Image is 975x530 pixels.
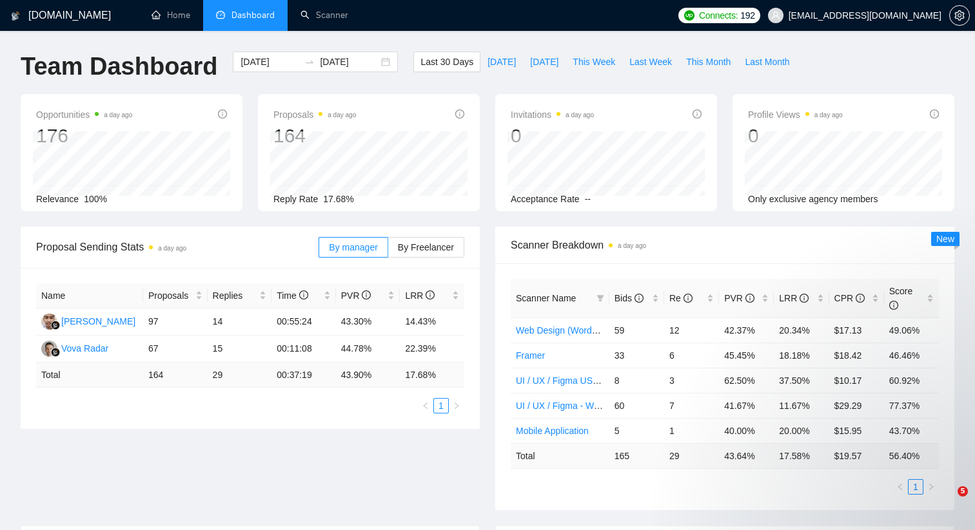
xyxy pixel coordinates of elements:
[41,343,108,353] a: VRVova Radar
[774,343,829,368] td: 18.18%
[609,343,664,368] td: 33
[679,52,738,72] button: This Month
[511,237,939,253] span: Scanner Breakdown
[958,486,968,497] span: 5
[299,290,308,299] span: info-circle
[418,398,433,413] button: left
[936,234,954,244] span: New
[36,194,79,204] span: Relevance
[771,11,780,20] span: user
[834,293,865,303] span: CPR
[433,398,449,413] li: 1
[664,443,719,468] td: 29
[814,111,843,118] time: a day ago
[745,55,789,69] span: Last Month
[740,8,754,23] span: 192
[884,317,939,343] td: 49.06%
[629,55,672,69] span: Last Week
[516,426,589,436] a: Mobile Application
[719,443,774,468] td: 43.64 %
[774,368,829,393] td: 37.50%
[488,55,516,69] span: [DATE]
[11,6,20,26] img: logo
[21,52,217,82] h1: Team Dashboard
[669,293,693,303] span: Re
[609,368,664,393] td: 8
[277,290,308,301] span: Time
[362,290,371,299] span: info-circle
[455,109,464,118] span: info-circle
[328,111,356,118] time: a day ago
[719,418,774,443] td: 40.00%
[271,308,336,336] td: 00:55:24
[748,124,843,148] div: 0
[329,242,377,252] span: By manager
[36,124,132,148] div: 176
[779,293,809,303] span: LRR
[271,363,336,388] td: 00:37:19
[158,245,186,252] time: a day ago
[699,8,738,23] span: Connects:
[530,55,558,69] span: [DATE]
[748,194,878,204] span: Only exclusive agency members
[511,443,609,468] td: Total
[684,294,693,303] span: info-circle
[511,124,594,148] div: 0
[693,109,702,118] span: info-circle
[400,336,464,363] td: 22.39%
[61,341,108,355] div: Vova Radar
[323,194,353,204] span: 17.68%
[208,308,272,336] td: 14
[889,286,913,310] span: Score
[511,107,594,122] span: Invitations
[609,418,664,443] td: 5
[426,290,435,299] span: info-circle
[523,52,566,72] button: [DATE]
[148,289,193,303] span: Proposals
[748,107,843,122] span: Profile Views
[774,317,829,343] td: 20.34%
[208,336,272,363] td: 15
[566,111,594,118] time: a day ago
[615,293,644,303] span: Bids
[41,316,135,326] a: AI[PERSON_NAME]
[596,294,604,302] span: filter
[449,398,464,413] button: right
[829,343,884,368] td: $18.42
[36,107,132,122] span: Opportunities
[719,317,774,343] td: 42.37%
[405,290,435,301] span: LRR
[829,393,884,418] td: $29.29
[218,109,227,118] span: info-circle
[594,289,607,308] span: filter
[336,308,400,336] td: 43.30%
[609,317,664,343] td: 59
[664,317,719,343] td: 12
[950,10,969,21] span: setting
[418,398,433,413] li: Previous Page
[516,350,545,361] a: Framer
[889,301,898,310] span: info-circle
[341,290,371,301] span: PVR
[273,194,318,204] span: Reply Rate
[398,242,454,252] span: By Freelancer
[41,341,57,357] img: VR
[400,308,464,336] td: 14.43%
[516,325,653,336] a: Web Design (Wordpress | Framer)
[300,10,348,21] a: searchScanner
[449,398,464,413] li: Next Page
[829,317,884,343] td: $17.13
[143,308,208,336] td: 97
[664,368,719,393] td: 3
[413,52,480,72] button: Last 30 Days
[104,111,132,118] time: a day ago
[949,5,970,26] button: setting
[664,418,719,443] td: 1
[400,363,464,388] td: 17.68 %
[320,55,379,69] input: End date
[684,10,694,21] img: upwork-logo.png
[336,336,400,363] td: 44.78%
[774,393,829,418] td: 11.67%
[724,293,754,303] span: PVR
[829,368,884,393] td: $10.17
